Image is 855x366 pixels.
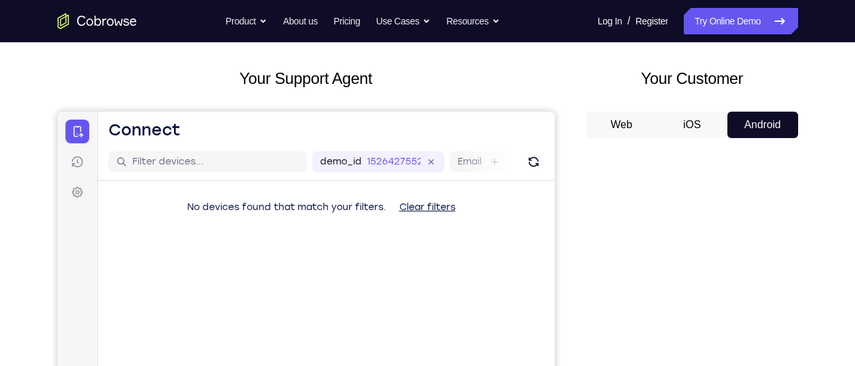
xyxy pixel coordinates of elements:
a: Go to the home page [58,13,137,29]
h2: Your Support Agent [58,67,555,91]
button: Use Cases [376,8,430,34]
button: Product [225,8,267,34]
button: Android [727,112,798,138]
button: Web [587,112,657,138]
a: Log In [598,8,622,34]
h2: Your Customer [587,67,798,91]
button: Resources [446,8,500,34]
a: About us [283,8,317,34]
button: iOS [657,112,727,138]
a: Register [635,8,668,34]
a: Pricing [333,8,360,34]
a: Try Online Demo [684,8,797,34]
span: / [628,13,630,29]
